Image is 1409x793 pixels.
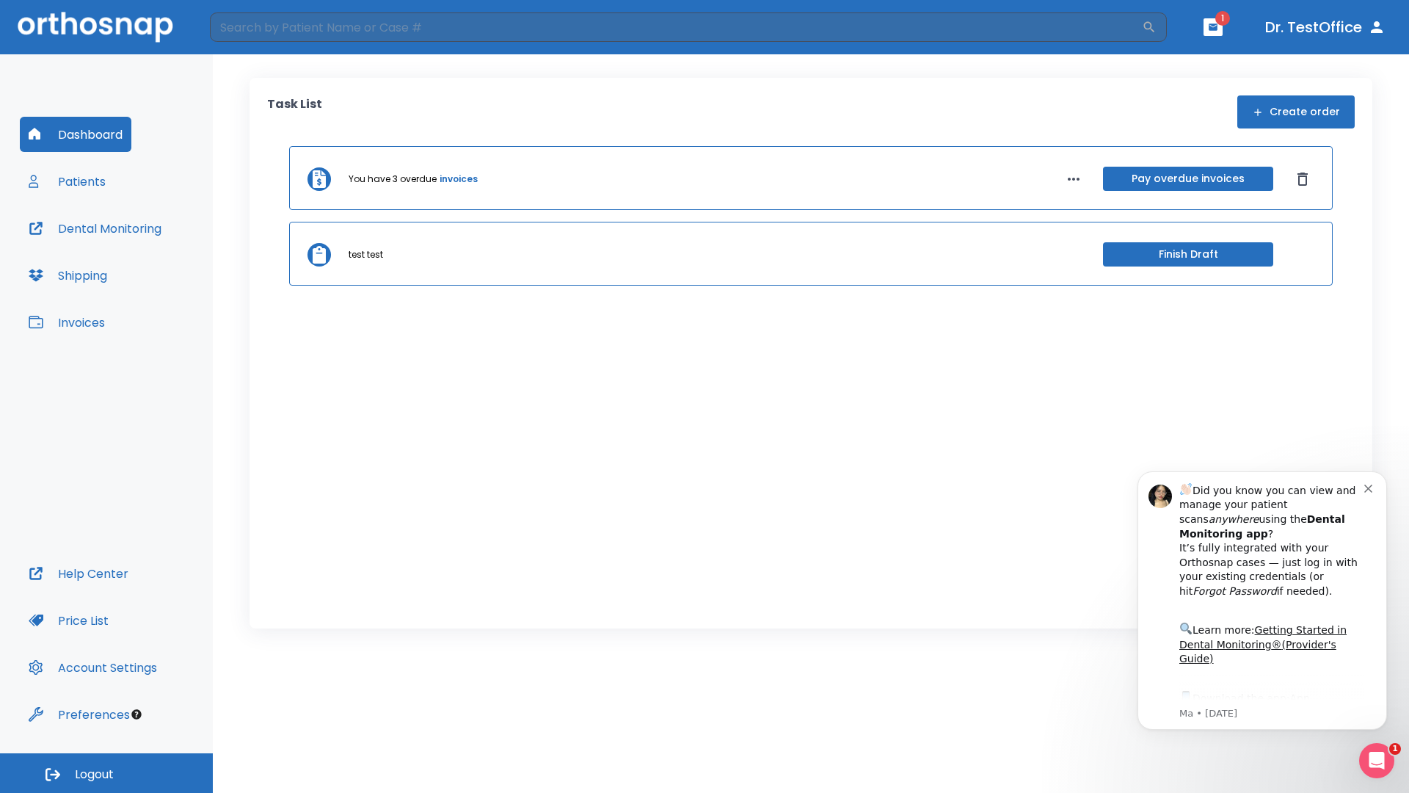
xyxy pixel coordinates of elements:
[20,117,131,152] button: Dashboard
[20,305,114,340] button: Invoices
[20,211,170,246] button: Dental Monitoring
[440,173,478,186] a: invoices
[75,767,114,783] span: Logout
[349,173,437,186] p: You have 3 overdue
[349,248,383,261] p: test test
[1115,453,1409,786] iframe: Intercom notifications message
[1259,14,1391,40] button: Dr. TestOffice
[267,95,322,128] p: Task List
[1359,743,1394,778] iframe: Intercom live chat
[20,650,166,685] button: Account Settings
[1389,743,1401,755] span: 1
[20,697,139,732] button: Preferences
[20,556,137,591] button: Help Center
[1215,11,1230,26] span: 1
[20,603,117,638] button: Price List
[1291,167,1314,191] button: Dismiss
[1103,242,1273,267] button: Finish Draft
[20,164,114,199] button: Patients
[18,12,173,42] img: Orthosnap
[130,708,143,721] div: Tooltip anchor
[1237,95,1355,128] button: Create order
[20,258,116,293] button: Shipping
[210,12,1142,42] input: Search by Patient Name or Case #
[1103,167,1273,191] button: Pay overdue invoices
